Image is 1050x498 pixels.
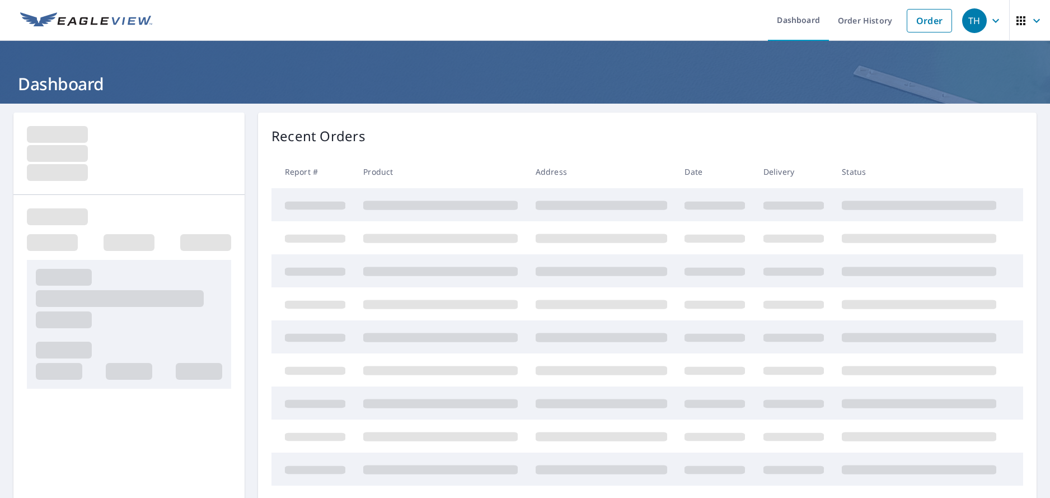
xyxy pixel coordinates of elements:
th: Status [833,155,1005,188]
th: Address [527,155,676,188]
th: Report # [271,155,354,188]
h1: Dashboard [13,72,1037,95]
a: Order [907,9,952,32]
p: Recent Orders [271,126,365,146]
img: EV Logo [20,12,152,29]
div: TH [962,8,987,33]
th: Date [676,155,754,188]
th: Product [354,155,527,188]
th: Delivery [754,155,833,188]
